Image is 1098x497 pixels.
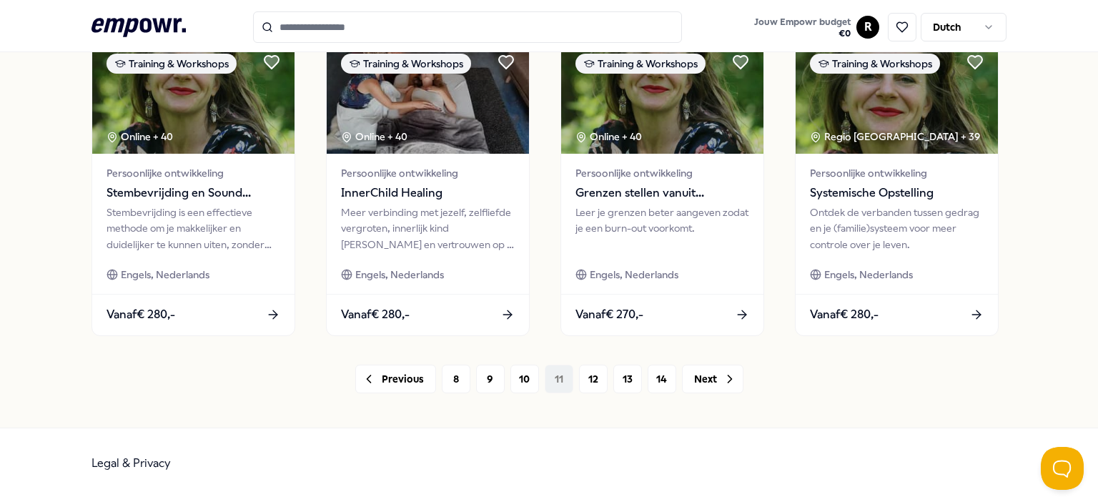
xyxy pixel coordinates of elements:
[648,365,676,393] button: 14
[682,365,743,393] button: Next
[91,456,171,470] a: Legal & Privacy
[796,39,998,154] img: package image
[121,267,209,282] span: Engels, Nederlands
[810,165,984,181] span: Persoonlijke ontwikkeling
[575,184,749,202] span: Grenzen stellen vanuit verbinding
[810,305,879,324] span: Vanaf € 280,-
[575,305,643,324] span: Vanaf € 270,-
[476,365,505,393] button: 9
[91,39,295,336] a: package imageTraining & WorkshopsOnline + 40Persoonlijke ontwikkelingStembevrijding en Sound Heal...
[613,365,642,393] button: 13
[107,129,173,144] div: Online + 40
[575,165,749,181] span: Persoonlijke ontwikkeling
[754,28,851,39] span: € 0
[341,305,410,324] span: Vanaf € 280,-
[107,165,280,181] span: Persoonlijke ontwikkeling
[107,184,280,202] span: Stembevrijding en Sound Healing
[355,267,444,282] span: Engels, Nederlands
[253,11,682,43] input: Search for products, categories or subcategories
[510,365,539,393] button: 10
[748,12,856,42] a: Jouw Empowr budget€0
[751,14,854,42] button: Jouw Empowr budget€0
[754,16,851,28] span: Jouw Empowr budget
[442,365,470,393] button: 8
[560,39,764,336] a: package imageTraining & WorkshopsOnline + 40Persoonlijke ontwikkelingGrenzen stellen vanuit verbi...
[107,205,280,252] div: Stembevrijding is een effectieve methode om je makkelijker en duidelijker te kunnen uiten, zonder...
[590,267,678,282] span: Engels, Nederlands
[575,54,706,74] div: Training & Workshops
[355,365,436,393] button: Previous
[107,305,175,324] span: Vanaf € 280,-
[575,129,642,144] div: Online + 40
[341,205,515,252] div: Meer verbinding met jezelf, zelfliefde vergroten, innerlijk kind [PERSON_NAME] en vertrouwen op j...
[341,54,471,74] div: Training & Workshops
[1041,447,1084,490] iframe: Help Scout Beacon - Open
[327,39,529,154] img: package image
[810,205,984,252] div: Ontdek de verbanden tussen gedrag en je (familie)systeem voor meer controle over je leven.
[326,39,530,336] a: package imageTraining & WorkshopsOnline + 40Persoonlijke ontwikkelingInnerChild HealingMeer verbi...
[92,39,295,154] img: package image
[107,54,237,74] div: Training & Workshops
[341,129,407,144] div: Online + 40
[810,184,984,202] span: Systemische Opstelling
[341,184,515,202] span: InnerChild Healing
[856,16,879,39] button: R
[795,39,999,336] a: package imageTraining & WorkshopsRegio [GEOGRAPHIC_DATA] + 39Persoonlijke ontwikkelingSystemische...
[810,129,980,144] div: Regio [GEOGRAPHIC_DATA] + 39
[575,205,749,252] div: Leer je grenzen beter aangeven zodat je een burn-out voorkomt.
[824,267,913,282] span: Engels, Nederlands
[341,165,515,181] span: Persoonlijke ontwikkeling
[579,365,608,393] button: 12
[561,39,763,154] img: package image
[810,54,940,74] div: Training & Workshops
